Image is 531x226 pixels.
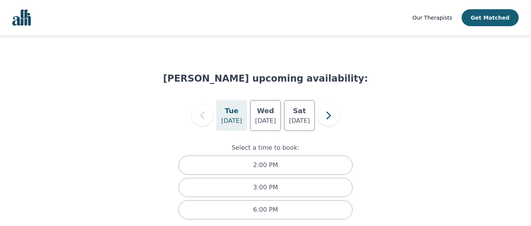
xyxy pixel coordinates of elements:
[257,105,274,116] h5: Wed
[253,161,278,170] p: 2:00 PM
[462,9,519,26] button: Get Matched
[12,10,31,26] img: alli logo
[293,105,306,116] h5: Sat
[255,116,276,126] p: [DATE]
[412,15,452,21] span: Our Therapists
[289,116,310,126] p: [DATE]
[253,205,278,214] p: 6:00 PM
[175,143,356,152] p: Select a time to book:
[225,105,238,116] h5: Tue
[412,13,452,22] a: Our Therapists
[253,183,278,192] p: 3:00 PM
[163,72,368,85] h1: [PERSON_NAME] upcoming availability:
[221,116,242,126] p: [DATE]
